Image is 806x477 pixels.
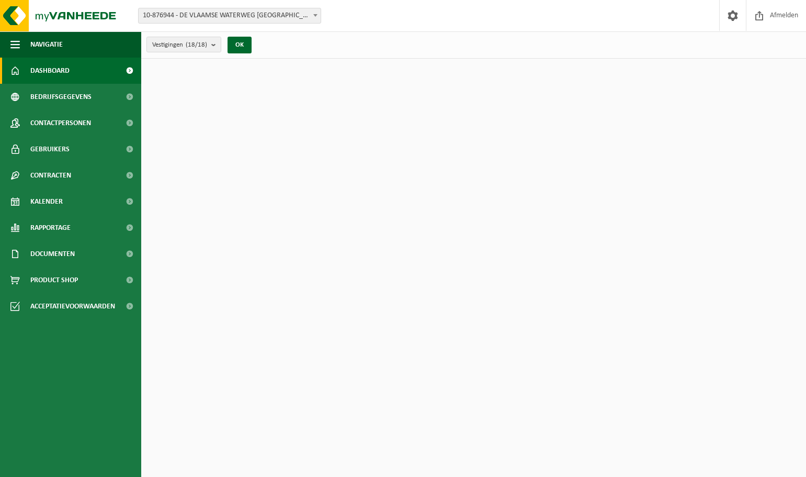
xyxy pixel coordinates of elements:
span: 10-876944 - DE VLAAMSE WATERWEG NV - HASSELT [139,8,321,23]
span: 10-876944 - DE VLAAMSE WATERWEG NV - HASSELT [138,8,321,24]
button: Vestigingen(18/18) [146,37,221,52]
span: Dashboard [30,58,70,84]
span: Acceptatievoorwaarden [30,293,115,319]
span: Contactpersonen [30,110,91,136]
count: (18/18) [186,41,207,48]
span: Rapportage [30,215,71,241]
span: Navigatie [30,31,63,58]
span: Bedrijfsgegevens [30,84,92,110]
span: Contracten [30,162,71,188]
span: Kalender [30,188,63,215]
span: Product Shop [30,267,78,293]
span: Documenten [30,241,75,267]
span: Vestigingen [152,37,207,53]
button: OK [228,37,252,53]
span: Gebruikers [30,136,70,162]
